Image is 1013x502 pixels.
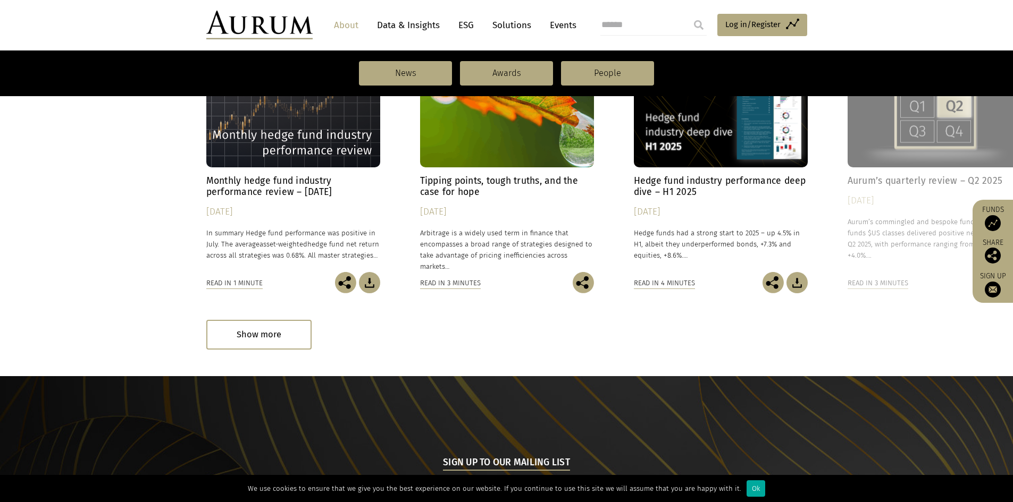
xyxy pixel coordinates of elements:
div: Show more [206,320,312,349]
a: People [561,61,654,86]
div: Read in 1 minute [206,277,263,289]
img: Aurum [206,11,313,39]
a: News [359,61,452,86]
a: Awards [460,61,553,86]
div: Ok [747,480,765,497]
a: Insights Tipping points, tough truths, and the case for hope [DATE] Arbitrage is a widely used te... [420,59,594,272]
img: Access Funds [985,215,1001,231]
span: Log in/Register [725,18,781,31]
h4: Monthly hedge fund industry performance review – [DATE] [206,175,380,198]
h5: Sign up to our mailing list [443,456,570,471]
img: Share this post [335,272,356,293]
a: Funds [978,205,1008,231]
p: Arbitrage is a widely used term in finance that encompasses a broad range of strategies designed ... [420,227,594,273]
img: Download Article [359,272,380,293]
a: Events [545,15,576,35]
p: Hedge funds had a strong start to 2025 – up 4.5% in H1, albeit they underperformed bonds, +7.3% a... [634,227,808,261]
div: Share [978,239,1008,263]
a: About [329,15,364,35]
div: Read in 4 minutes [634,277,695,289]
a: Log in/Register [717,14,807,36]
a: Data & Insights [372,15,445,35]
div: [DATE] [420,205,594,219]
a: Solutions [487,15,537,35]
a: Sign up [978,271,1008,297]
img: Share this post [573,272,594,293]
img: Share this post [985,248,1001,263]
span: asset-weighted [259,240,307,248]
div: [DATE] [634,205,808,219]
a: ESG [453,15,479,35]
img: Sign up to our newsletter [985,282,1001,297]
img: Download Article [786,272,808,293]
img: Share this post [763,272,784,293]
div: Read in 3 minutes [420,277,481,289]
a: Hedge Fund Data Hedge fund industry performance deep dive – H1 2025 [DATE] Hedge funds had a stro... [634,59,808,272]
a: Hedge Fund Data Monthly hedge fund industry performance review – [DATE] [DATE] In summary Hedge f... [206,59,380,272]
h4: Hedge fund industry performance deep dive – H1 2025 [634,175,808,198]
input: Submit [688,14,709,36]
div: [DATE] [206,205,380,219]
h4: Tipping points, tough truths, and the case for hope [420,175,594,198]
p: In summary Hedge fund performance was positive in July. The average hedge fund net return across ... [206,227,380,261]
div: Read in 3 minutes [848,277,908,289]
